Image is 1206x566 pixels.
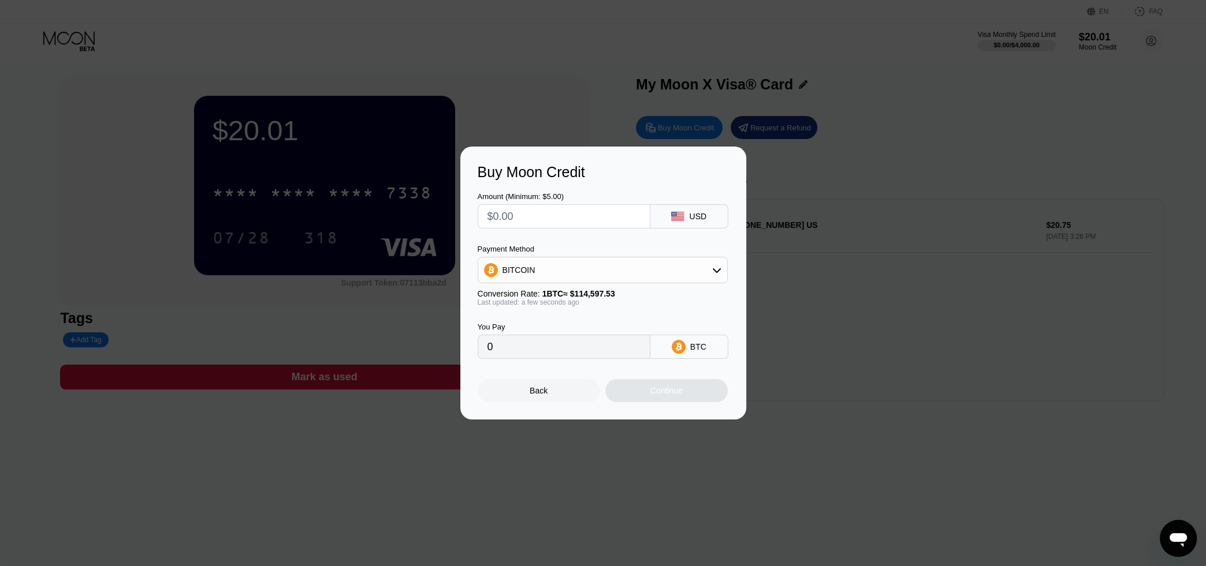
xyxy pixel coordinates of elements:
[478,298,728,306] div: Last updated: a few seconds ago
[478,323,650,331] div: You Pay
[478,258,727,282] div: BITCOIN
[487,205,641,228] input: $0.00
[690,342,706,351] div: BTC
[530,386,548,395] div: Back
[689,212,706,221] div: USD
[478,379,600,402] div: Back
[478,192,650,201] div: Amount (Minimum: $5.00)
[478,289,728,298] div: Conversion Rate:
[542,289,615,298] span: 1 BTC ≈ $114,597.53
[1160,520,1197,557] iframe: Schaltfläche zum Öffnen des Messaging-Fensters
[478,164,729,181] div: Buy Moon Credit
[478,245,728,253] div: Payment Method
[502,265,535,275] div: BITCOIN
